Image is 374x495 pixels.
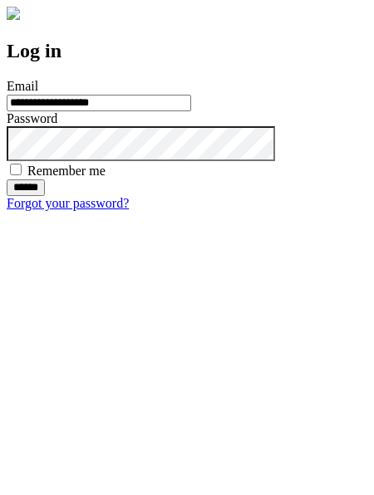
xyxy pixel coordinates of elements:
a: Forgot your password? [7,196,129,210]
label: Password [7,111,57,125]
h2: Log in [7,40,367,62]
img: logo-4e3dc11c47720685a147b03b5a06dd966a58ff35d612b21f08c02c0306f2b779.png [7,7,20,20]
label: Email [7,79,38,93]
label: Remember me [27,164,106,178]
